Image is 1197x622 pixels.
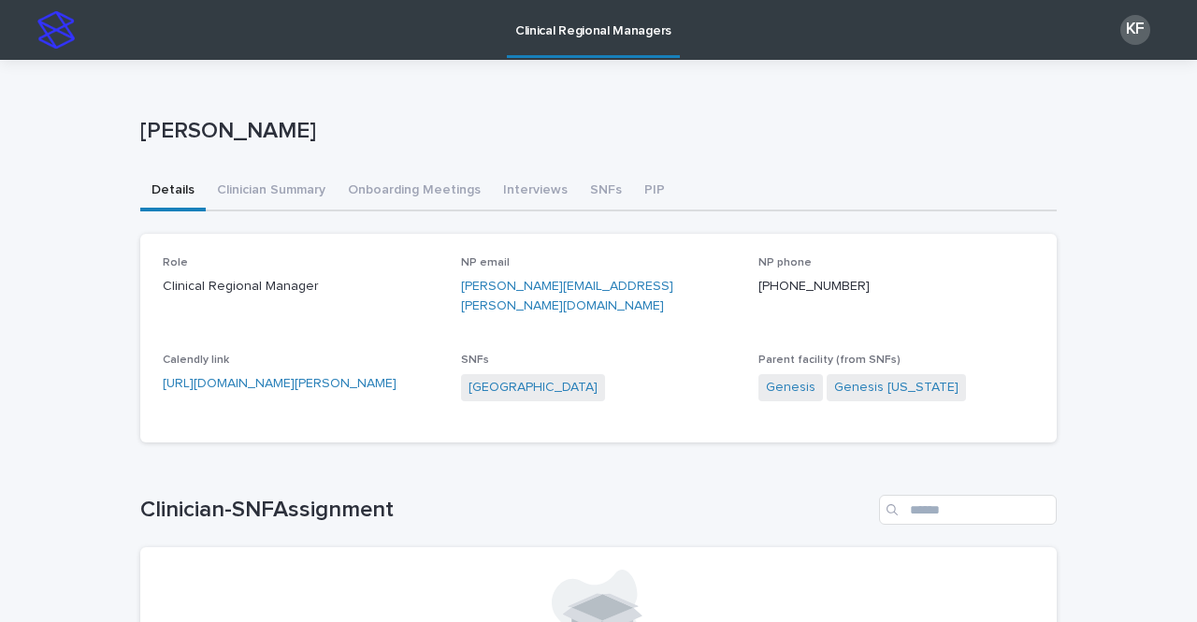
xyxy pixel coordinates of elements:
button: Clinician Summary [206,172,337,211]
button: PIP [633,172,676,211]
button: Details [140,172,206,211]
p: Clinical Regional Manager [163,277,439,297]
div: KF [1120,15,1150,45]
button: SNFs [579,172,633,211]
span: Role [163,257,188,268]
a: [PERSON_NAME][EMAIL_ADDRESS][PERSON_NAME][DOMAIN_NAME] [461,280,673,312]
span: Parent facility (from SNFs) [758,354,901,366]
a: [PHONE_NUMBER] [758,280,870,293]
img: stacker-logo-s-only.png [37,11,75,49]
a: [GEOGRAPHIC_DATA] [469,378,598,398]
h1: Clinician-SNFAssignment [140,497,872,524]
input: Search [879,495,1057,525]
span: NP phone [758,257,812,268]
a: [URL][DOMAIN_NAME][PERSON_NAME] [163,377,397,390]
a: Genesis [766,378,815,398]
span: NP email [461,257,510,268]
span: SNFs [461,354,489,366]
span: Calendly link [163,354,229,366]
button: Interviews [492,172,579,211]
p: [PERSON_NAME] [140,118,1049,145]
button: Onboarding Meetings [337,172,492,211]
a: Genesis [US_STATE] [834,378,959,398]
